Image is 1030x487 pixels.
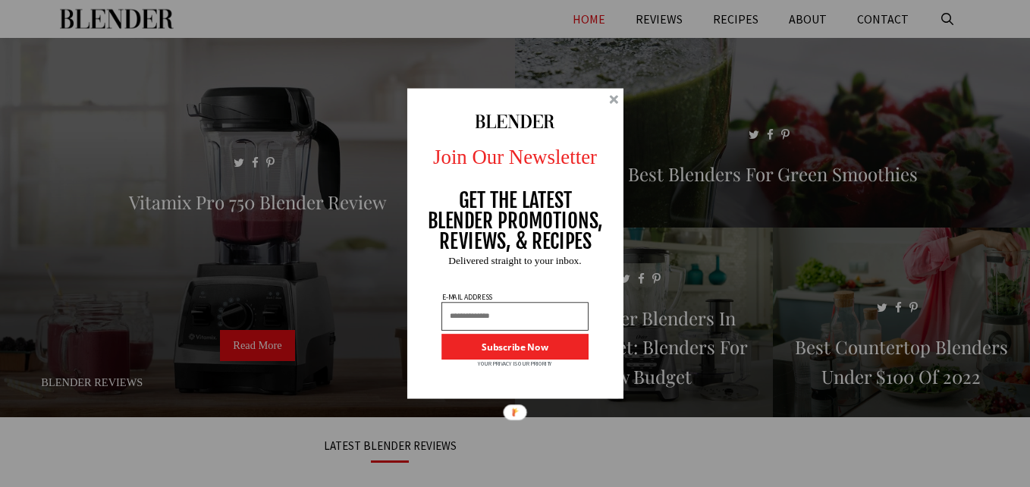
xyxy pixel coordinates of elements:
[441,334,589,360] button: Subscribe Now
[397,142,634,172] p: Join Our Newsletter
[441,294,494,301] p: E-MAIL ADDRESS
[427,190,604,251] p: GET THE LATEST BLENDER PROMOTIONS, REVIEWS, & RECIPES
[478,360,552,368] p: YOUR PRIVACY IS OUR PRIORITY
[397,256,634,265] p: Delivered straight to your inbox.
